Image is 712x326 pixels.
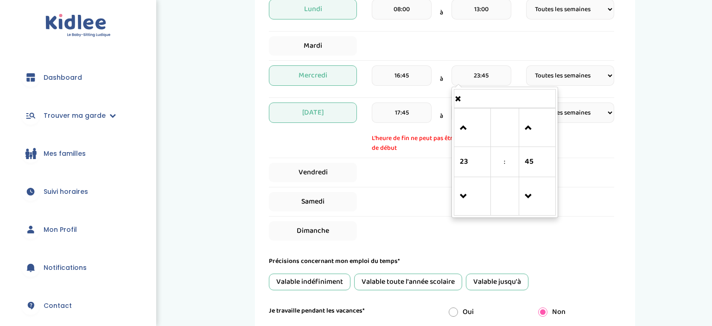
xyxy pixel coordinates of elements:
[14,251,142,284] a: Notifications
[372,134,511,153] span: L'heure de fin ne peut pas être inférieure à l'heure de début
[45,14,111,38] img: logo.svg
[44,111,106,121] span: Trouver ma garde
[14,175,142,208] a: Suivi horaires
[269,274,350,290] div: Valable indéfiniment
[269,256,400,266] label: Précisions concernant mon emploi du temps*
[372,65,432,86] input: heure de debut
[14,213,142,246] a: Mon Profil
[451,65,511,86] input: heure de fin
[269,36,357,56] span: Mardi
[460,149,485,174] span: Pick Hour
[44,73,82,83] span: Dashboard
[14,99,142,132] a: Trouver ma garde
[442,307,532,318] div: Oui
[269,163,357,182] span: Vendredi
[372,102,432,123] input: heure de debut
[531,307,621,318] div: Non
[269,65,357,86] span: Mercredi
[14,137,142,170] a: Mes familles
[14,289,142,322] a: Contact
[525,149,550,174] span: Pick Minute
[269,306,365,316] label: Je travaille pendant les vacances*
[440,111,443,121] span: à
[44,263,87,273] span: Notifications
[490,147,519,177] td: :
[458,179,486,213] a: Decrement Hour
[14,61,142,94] a: Dashboard
[269,221,357,241] span: Dimanche
[44,225,77,235] span: Mon Profil
[44,149,86,159] span: Mes familles
[269,192,357,211] span: Samedi
[440,74,443,84] span: à
[523,179,551,213] a: Decrement Minute
[44,187,88,197] span: Suivi horaires
[440,8,443,18] span: à
[458,111,486,144] a: Increment Hour
[269,102,357,123] span: [DATE]
[523,111,551,144] a: Increment Minute
[44,301,72,311] span: Contact
[454,92,557,108] a: Close the picker
[354,274,462,290] div: Valable toute l'année scolaire
[466,274,528,290] div: Valable jusqu'à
